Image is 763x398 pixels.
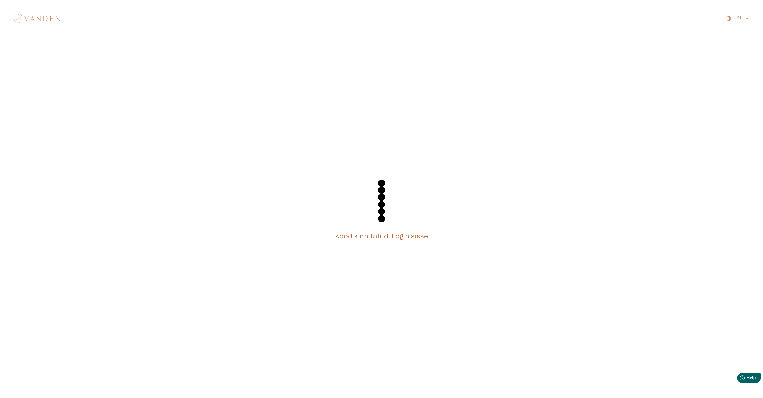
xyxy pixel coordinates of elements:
iframe: Help widget launcher [716,370,763,387]
p: EST [734,15,742,22]
h5: Kood kinnitatud. Login sisse [335,232,428,241]
button: EST [725,14,751,23]
img: Vanden logo [12,14,60,23]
